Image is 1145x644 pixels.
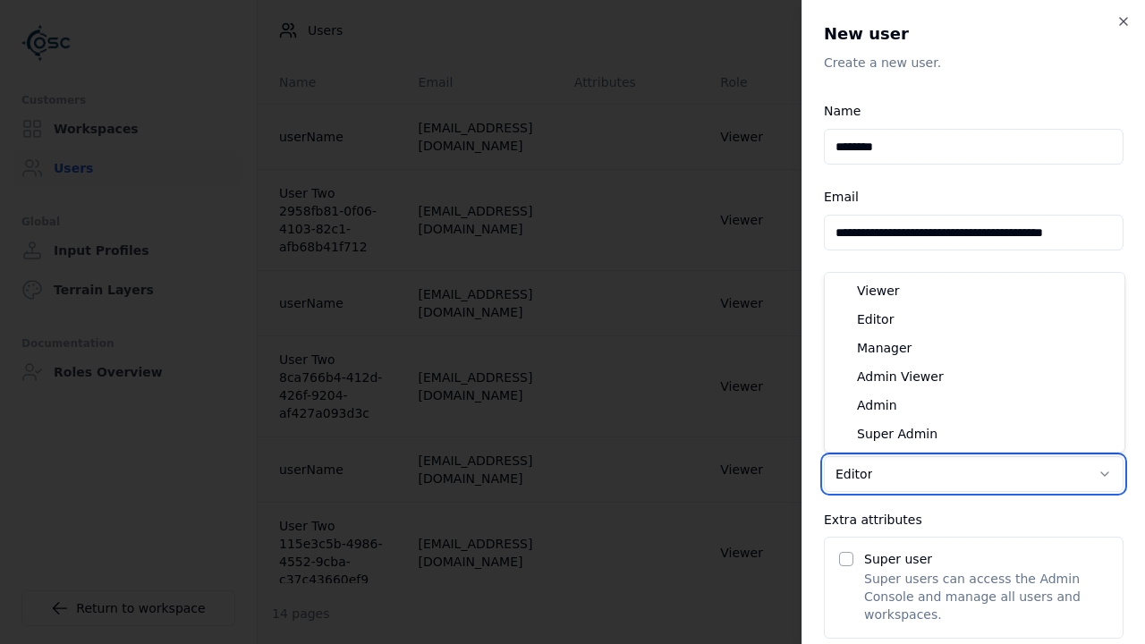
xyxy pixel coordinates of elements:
[857,282,900,300] span: Viewer
[857,368,944,386] span: Admin Viewer
[857,339,912,357] span: Manager
[857,310,894,328] span: Editor
[857,425,937,443] span: Super Admin
[857,396,897,414] span: Admin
